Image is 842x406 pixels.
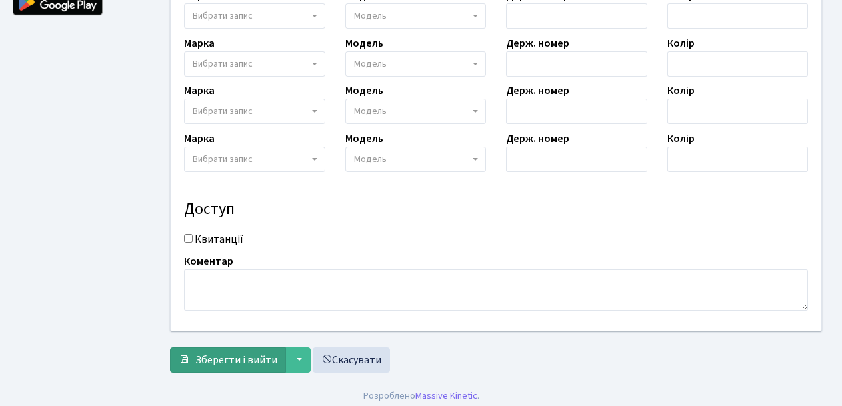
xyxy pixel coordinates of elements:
span: Вибрати запис [193,57,253,71]
label: Держ. номер [506,35,569,51]
label: Марка [184,131,215,147]
button: Зберегти і вийти [170,347,286,373]
span: Вибрати запис [193,153,253,166]
div: Розроблено . [363,389,479,403]
label: Держ. номер [506,131,569,147]
span: Модель [354,153,387,166]
label: Модель [345,83,383,99]
label: Марка [184,35,215,51]
label: Колір [667,83,695,99]
label: Колір [667,131,695,147]
label: Марка [184,83,215,99]
label: Колір [667,35,695,51]
label: Модель [345,131,383,147]
span: Модель [354,105,387,118]
a: Скасувати [313,347,390,373]
label: Держ. номер [506,83,569,99]
label: Квитанції [195,231,243,247]
label: Модель [345,35,383,51]
span: Вибрати запис [193,105,253,118]
span: Вибрати запис [193,9,253,23]
span: Модель [354,9,387,23]
h4: Доступ [184,200,808,219]
label: Коментар [184,253,233,269]
a: Massive Kinetic [415,389,477,403]
span: Модель [354,57,387,71]
span: Зберегти і вийти [195,353,277,367]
